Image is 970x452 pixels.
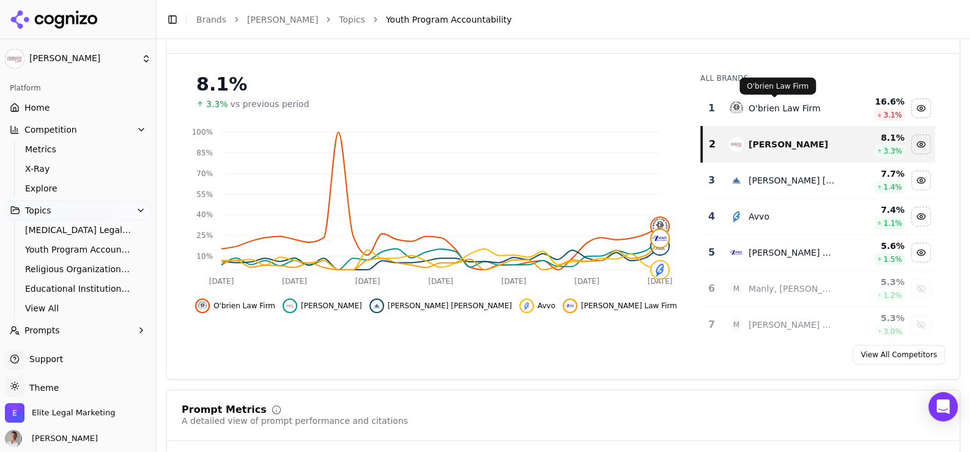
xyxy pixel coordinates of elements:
[25,204,51,217] span: Topics
[702,91,935,127] tr: 1o'brien law firmO'brien Law Firm16.6%3.1%Hide o'brien law firm data
[428,277,453,286] tspan: [DATE]
[213,301,275,311] span: O'brien Law Firm
[27,433,98,444] span: [PERSON_NAME]
[749,246,835,259] div: [PERSON_NAME] Law Firm
[20,180,136,197] a: Explore
[5,49,24,69] img: Herman Law
[708,137,717,152] div: 2
[729,101,744,116] img: o'brien law firm
[196,190,213,199] tspan: 55%
[20,300,136,317] a: View All
[196,149,213,157] tspan: 85%
[911,279,931,298] button: Show manly, stewart & finaldi data
[749,283,835,295] div: Manly, [PERSON_NAME] & [PERSON_NAME]
[911,171,931,190] button: Hide levy konigsberg data
[563,298,677,313] button: Hide zalkin law firm data
[702,163,935,199] tr: 3levy konigsberg[PERSON_NAME] [PERSON_NAME]7.7%1.4%Hide levy konigsberg data
[702,271,935,307] tr: 6MManly, [PERSON_NAME] & [PERSON_NAME]5.3%1.2%Show manly, stewart & finaldi data
[845,168,905,180] div: 7.7 %
[502,277,527,286] tspan: [DATE]
[20,221,136,239] a: [MEDICAL_DATA] Legal Help
[247,13,318,26] a: [PERSON_NAME]
[522,301,531,311] img: avvo
[355,277,380,286] tspan: [DATE]
[928,392,958,421] div: Open Intercom Messenger
[196,252,213,261] tspan: 10%
[883,110,902,120] span: 3.1 %
[706,281,717,296] div: 6
[20,160,136,177] a: X-Ray
[25,263,131,275] span: Religious Organization Litigation
[32,407,115,418] span: Elite Legal Marketing
[911,135,931,154] button: Hide herman law data
[651,261,668,278] img: avvo
[282,277,307,286] tspan: [DATE]
[386,13,512,26] span: Youth Program Accountability
[538,301,555,311] span: Avvo
[651,230,668,247] img: zalkin law firm
[196,231,213,240] tspan: 25%
[196,169,213,178] tspan: 70%
[845,240,905,252] div: 5.6 %
[883,291,902,300] span: 1.2 %
[369,298,512,313] button: Hide levy konigsberg data
[25,182,131,195] span: Explore
[747,81,809,91] p: O'brien Law Firm
[301,301,362,311] span: [PERSON_NAME]
[565,301,575,311] img: zalkin law firm
[702,199,935,235] tr: 4avvoAvvo7.4%1.1%Hide avvo data
[883,327,902,336] span: 3.0 %
[853,345,945,365] a: View All Competitors
[5,201,151,220] button: Topics
[749,174,835,187] div: [PERSON_NAME] [PERSON_NAME]
[845,276,905,288] div: 5.3 %
[911,315,931,335] button: Show monsees & mayer p.c. data
[729,245,744,260] img: zalkin law firm
[700,73,935,83] div: All Brands
[883,218,902,228] span: 1.1 %
[20,261,136,278] a: Religious Organization Litigation
[729,173,744,188] img: levy konigsberg
[29,53,136,64] span: [PERSON_NAME]
[5,78,151,98] div: Platform
[182,415,408,427] div: A detailed view of prompt performance and citations
[25,224,131,236] span: [MEDICAL_DATA] Legal Help
[25,302,131,314] span: View All
[25,283,131,295] span: Educational Institution Claims
[5,343,151,362] a: Citations
[209,277,234,286] tspan: [DATE]
[702,235,935,271] tr: 5zalkin law firm[PERSON_NAME] Law Firm5.6%1.5%Hide zalkin law firm data
[192,128,213,136] tspan: 100%
[845,95,905,108] div: 16.6 %
[5,430,98,447] button: Open user button
[283,298,362,313] button: Hide herman law data
[20,241,136,258] a: Youth Program Accountability
[729,281,744,296] span: M
[196,13,936,26] nav: breadcrumb
[25,143,131,155] span: Metrics
[702,307,935,343] tr: 7M[PERSON_NAME] & [PERSON_NAME] P.c.5.3%3.0%Show monsees & mayer p.c. data
[20,280,136,297] a: Educational Institution Claims
[883,254,902,264] span: 1.5 %
[5,403,24,423] img: Elite Legal Marketing
[574,277,599,286] tspan: [DATE]
[196,15,226,24] a: Brands
[5,430,22,447] img: Eric Bersano
[845,132,905,144] div: 8.1 %
[519,298,555,313] button: Hide avvo data
[5,320,151,340] button: Prompts
[749,138,828,150] div: [PERSON_NAME]
[749,102,821,114] div: O'brien Law Firm
[911,207,931,226] button: Hide avvo data
[372,301,382,311] img: levy konigsberg
[25,163,131,175] span: X-Ray
[24,353,63,365] span: Support
[24,124,77,136] span: Competition
[702,127,935,163] tr: 2herman law[PERSON_NAME]8.1%3.3%Hide herman law data
[196,73,676,95] div: 8.1%
[729,209,744,224] img: avvo
[706,101,717,116] div: 1
[24,383,59,393] span: Theme
[648,277,673,286] tspan: [DATE]
[749,319,835,331] div: [PERSON_NAME] & [PERSON_NAME] P.c.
